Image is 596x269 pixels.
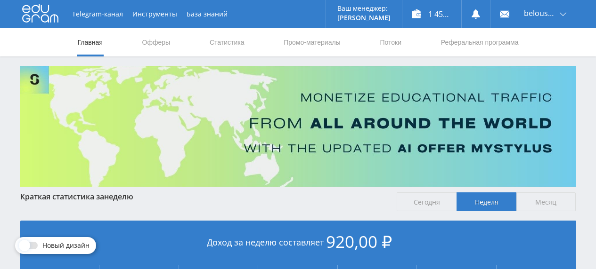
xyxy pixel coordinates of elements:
span: неделю [104,191,133,202]
div: Краткая статистика за [20,192,388,201]
span: belousova1964 [524,9,557,17]
a: Потоки [379,28,402,56]
span: Сегодня [397,192,457,211]
p: Ваш менеджер: [337,5,391,12]
a: Главная [77,28,104,56]
a: Промо-материалы [283,28,341,56]
span: 920,00 ₽ [326,230,392,253]
a: Офферы [141,28,171,56]
a: Реферальная программа [440,28,520,56]
span: Неделя [457,192,516,211]
span: Месяц [516,192,576,211]
div: Доход за неделю составляет [20,221,576,265]
span: Новый дизайн [42,242,90,249]
p: [PERSON_NAME] [337,14,391,22]
img: Banner [20,66,576,187]
a: Статистика [209,28,245,56]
